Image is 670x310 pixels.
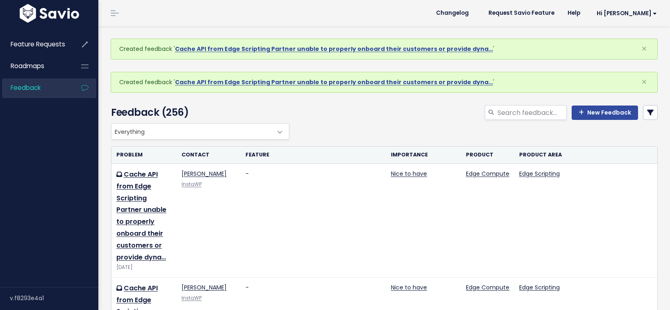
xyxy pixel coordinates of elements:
[514,147,657,163] th: Product Area
[11,40,65,48] span: Feature Requests
[116,263,172,272] div: [DATE]
[182,181,202,188] a: InstaWP
[175,45,493,53] a: Cache API from Edge Scripting Partner unable to properly onboard their customers or provide dyna…
[466,283,509,292] a: Edge Compute
[111,72,658,93] div: Created feedback ' '
[633,72,655,92] button: Close
[391,170,427,178] a: Nice to have
[497,105,567,120] input: Search feedback...
[386,147,461,163] th: Importance
[466,170,509,178] a: Edge Compute
[116,170,166,262] a: Cache API from Edge Scripting Partner unable to properly onboard their customers or provide dyna…
[182,295,202,301] a: InstaWP
[11,83,41,92] span: Feedback
[11,62,44,70] span: Roadmaps
[641,42,647,55] span: ×
[2,57,68,76] a: Roadmaps
[111,147,177,163] th: Problem
[391,283,427,292] a: Nice to have
[2,35,68,54] a: Feature Requests
[519,170,560,178] a: Edge Scripting
[111,39,658,60] div: Created feedback ' '
[182,170,227,178] a: [PERSON_NAME]
[641,75,647,89] span: ×
[241,147,386,163] th: Feature
[572,106,638,120] a: New Feedback
[597,10,657,16] span: Hi [PERSON_NAME]
[175,78,493,86] a: Cache API from Edge Scripting Partner unable to properly onboard their customers or provide dyna…
[561,7,587,19] a: Help
[111,123,289,140] span: Everything
[519,283,560,292] a: Edge Scripting
[111,105,285,120] h4: Feedback (256)
[461,147,514,163] th: Product
[177,147,241,163] th: Contact
[587,7,663,20] a: Hi [PERSON_NAME]
[2,78,68,97] a: Feedback
[111,124,273,139] span: Everything
[633,39,655,59] button: Close
[241,164,386,278] td: -
[10,287,98,309] div: v.f8293e4a1
[182,283,227,292] a: [PERSON_NAME]
[482,7,561,19] a: Request Savio Feature
[18,4,81,23] img: logo-white.9d6f32f41409.svg
[436,10,469,16] span: Changelog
